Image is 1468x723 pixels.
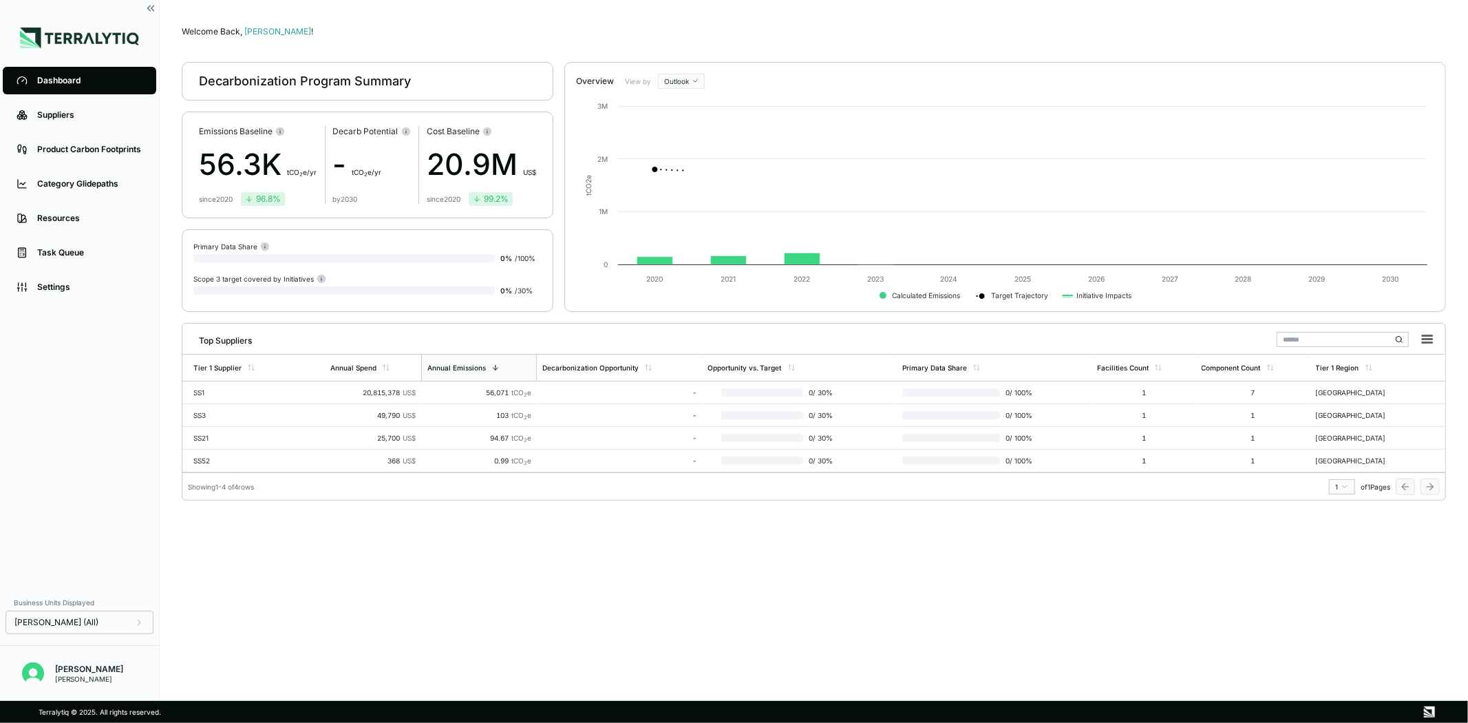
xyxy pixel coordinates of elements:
span: 0 / 30 % [803,434,840,442]
span: Outlook [664,77,689,85]
div: Emissions Baseline [199,126,317,137]
span: 0 % [500,286,512,295]
img: Mridul Gupta [22,662,44,684]
div: Annual Spend [330,364,376,372]
div: Suppliers [37,109,142,120]
span: tCO e [511,411,531,419]
div: Overview [576,76,614,87]
div: Cost Baseline [427,126,536,137]
div: 25,700 [330,434,416,442]
div: [GEOGRAPHIC_DATA] [1316,457,1404,465]
div: [GEOGRAPHIC_DATA] [1316,434,1404,442]
text: 0 [604,260,608,269]
sub: 2 [365,171,368,178]
text: Initiative Impacts [1077,291,1132,300]
div: Business Units Displayed [6,594,153,611]
span: ! [311,26,313,36]
div: 20.9M [427,143,536,187]
text: 2027 [1162,275,1178,283]
div: 7 [1202,388,1305,397]
span: 0 / 30 % [803,411,840,419]
div: since 2020 [199,195,233,203]
div: [GEOGRAPHIC_DATA] [1316,388,1404,397]
div: 1 [1202,457,1305,465]
span: / 100 % [515,254,535,262]
div: 20,815,378 [330,388,416,397]
div: 56.3K [199,143,317,187]
div: Resources [37,213,142,224]
span: / 30 % [515,286,533,295]
div: Scope 3 target covered by Initiatives [193,273,326,284]
span: US$ [403,388,416,397]
text: 2029 [1309,275,1326,283]
div: Primary Data Share [902,364,967,372]
span: 0 / 30 % [803,388,840,397]
label: View by [625,77,652,85]
text: 2030 [1383,275,1399,283]
text: Calculated Emissions [892,291,960,300]
div: 103 [427,411,531,419]
div: - [333,143,411,187]
div: 1 [1202,434,1305,442]
span: [PERSON_NAME] (All) [14,617,98,628]
text: 2028 [1235,275,1252,283]
div: 1 [1097,457,1190,465]
div: 1 [1335,483,1349,491]
div: Tier 1 Region [1316,364,1359,372]
text: 1M [599,207,608,216]
span: tCO e [511,457,531,465]
text: 2023 [867,275,884,283]
div: [PERSON_NAME] [55,664,123,675]
span: 0 / 30 % [803,457,840,465]
div: 99.2 % [473,193,509,205]
div: SS52 [193,457,281,465]
div: Decarbonization Program Summary [199,73,411,90]
div: 1 [1097,411,1190,419]
div: [PERSON_NAME] [55,675,123,683]
span: US$ [403,434,416,442]
div: Category Glidepaths [37,178,142,189]
span: US$ [403,411,416,419]
span: US$ [523,168,536,176]
button: Outlook [658,74,705,89]
div: Settings [37,282,142,293]
text: tCO e [585,175,593,196]
span: tCO e [511,434,531,442]
div: - [542,457,696,465]
text: 2026 [1088,275,1105,283]
div: 0.99 [427,457,531,465]
div: 1 [1097,388,1190,397]
div: 49,790 [330,411,416,419]
text: 2022 [794,275,810,283]
div: - [542,411,696,419]
sub: 2 [524,437,527,443]
text: 3M [597,102,608,110]
text: 2020 [646,275,663,283]
text: 2025 [1014,275,1031,283]
tspan: 2 [585,179,593,183]
div: - [542,434,696,442]
div: Decarb Potential [333,126,411,137]
div: Tier 1 Supplier [193,364,242,372]
span: 0 % [500,254,512,262]
text: Target Trajectory [991,291,1048,300]
div: Decarbonization Opportunity [542,364,639,372]
span: t CO e/yr [352,168,382,176]
div: Welcome Back, [182,26,1446,37]
text: 2024 [941,275,958,283]
div: Annual Emissions [427,364,486,372]
button: 1 [1329,479,1355,494]
div: 94.67 [427,434,531,442]
div: Top Suppliers [188,330,252,346]
img: Logo [20,28,139,48]
div: Primary Data Share [193,241,270,251]
div: Opportunity vs. Target [708,364,782,372]
div: since 2020 [427,195,460,203]
div: 56,071 [427,388,531,397]
span: 0 / 100 % [1000,411,1034,419]
div: [GEOGRAPHIC_DATA] [1316,411,1404,419]
text: 2021 [721,275,736,283]
div: 1 [1202,411,1305,419]
span: t CO e/yr [287,168,317,176]
span: 0 / 100 % [1000,457,1034,465]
